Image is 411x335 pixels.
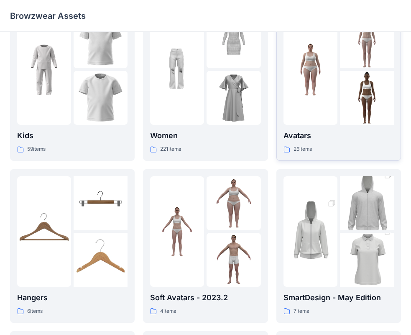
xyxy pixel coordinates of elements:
[74,14,128,68] img: folder 2
[283,292,394,304] p: SmartDesign - May Edition
[207,176,260,230] img: folder 2
[276,7,401,161] a: folder 1folder 2folder 3Avatars26items
[283,191,337,272] img: folder 1
[27,307,43,316] p: 6 items
[17,292,128,304] p: Hangers
[10,169,135,323] a: folder 1folder 2folder 3Hangers6items
[276,169,401,323] a: folder 1folder 2folder 3SmartDesign - May Edition7items
[150,292,260,304] p: Soft Avatars - 2023.2
[74,71,128,125] img: folder 3
[340,219,394,301] img: folder 3
[294,307,309,316] p: 7 items
[283,130,394,142] p: Avatars
[340,14,394,68] img: folder 2
[150,204,204,258] img: folder 1
[143,169,268,323] a: folder 1folder 2folder 3Soft Avatars - 2023.24items
[10,10,86,22] p: Browzwear Assets
[207,233,260,287] img: folder 3
[74,233,128,287] img: folder 3
[17,204,71,258] img: folder 1
[143,7,268,161] a: folder 1folder 2folder 3Women221items
[150,43,204,97] img: folder 1
[294,145,312,154] p: 26 items
[207,71,260,125] img: folder 3
[10,7,135,161] a: folder 1folder 2folder 3Kids59items
[160,307,176,316] p: 4 items
[74,176,128,230] img: folder 2
[340,163,394,244] img: folder 2
[27,145,46,154] p: 59 items
[17,130,128,142] p: Kids
[340,71,394,125] img: folder 3
[160,145,181,154] p: 221 items
[207,14,260,68] img: folder 2
[17,43,71,97] img: folder 1
[283,43,337,97] img: folder 1
[150,130,260,142] p: Women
